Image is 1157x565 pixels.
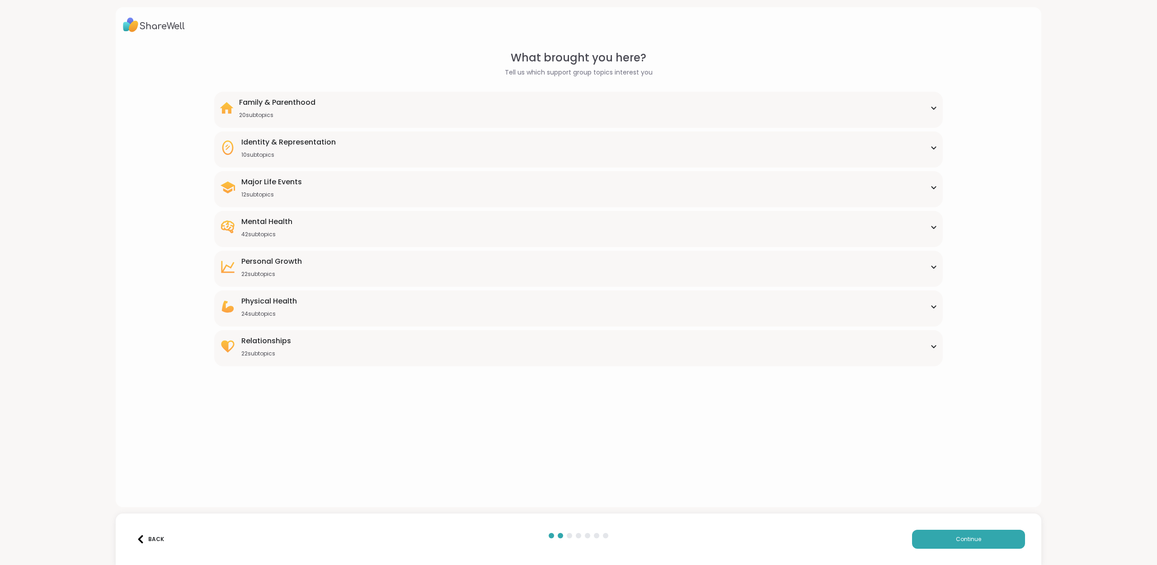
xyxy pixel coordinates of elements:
div: 20 subtopics [239,112,315,119]
div: Relationships [241,336,291,346]
button: Back [132,530,168,549]
span: What brought you here? [511,50,646,66]
div: 24 subtopics [241,310,297,318]
span: Continue [956,535,981,543]
div: Family & Parenthood [239,97,315,108]
div: Back [136,535,164,543]
div: Major Life Events [241,177,302,187]
div: 10 subtopics [241,151,336,159]
span: Tell us which support group topics interest you [505,68,653,77]
button: Continue [912,530,1025,549]
div: 12 subtopics [241,191,302,198]
div: 22 subtopics [241,271,302,278]
div: Mental Health [241,216,292,227]
div: Personal Growth [241,256,302,267]
div: Physical Health [241,296,297,307]
div: 22 subtopics [241,350,291,357]
div: Identity & Representation [241,137,336,148]
img: ShareWell Logo [123,14,185,35]
div: 42 subtopics [241,231,292,238]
